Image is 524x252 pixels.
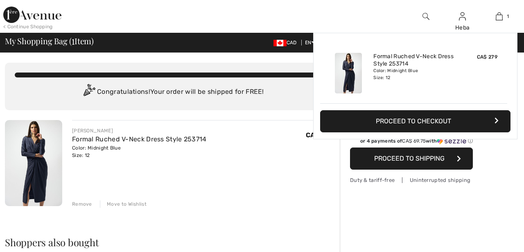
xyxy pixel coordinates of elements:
[3,7,61,23] img: 1ère Avenue
[15,84,330,100] div: Congratulations! Your order will be shipped for FREE!
[5,37,94,45] span: My Shopping Bag ( Item)
[373,53,454,68] a: Formal Ruched V-Neck Dress Style 253714
[477,54,497,60] span: CA$ 279
[72,127,207,134] div: [PERSON_NAME]
[305,40,315,45] span: EN
[350,176,473,184] div: Duty & tariff-free | Uninterrupted shipping
[72,135,207,143] a: Formal Ruched V-Neck Dress Style 253714
[273,40,287,46] img: Canadian Dollar
[335,53,362,93] img: Formal Ruched V-Neck Dress Style 253714
[100,200,147,208] div: Move to Wishlist
[445,23,481,32] div: Heba
[5,237,340,247] h2: Shoppers also bought
[459,11,466,21] img: My Info
[320,110,510,132] button: Proceed to Checkout
[507,13,509,20] span: 1
[481,11,517,21] a: 1
[72,200,92,208] div: Remove
[496,11,503,21] img: My Bag
[306,131,333,139] span: CA$ 279
[72,35,75,45] span: 1
[3,23,53,30] div: < Continue Shopping
[273,40,300,45] span: CAD
[422,11,429,21] img: search the website
[72,144,207,159] div: Color: Midnight Blue Size: 12
[373,68,454,81] div: Color: Midnight Blue Size: 12
[81,84,97,100] img: Congratulation2.svg
[5,120,62,206] img: Formal Ruched V-Neck Dress Style 253714
[459,12,466,20] a: Sign In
